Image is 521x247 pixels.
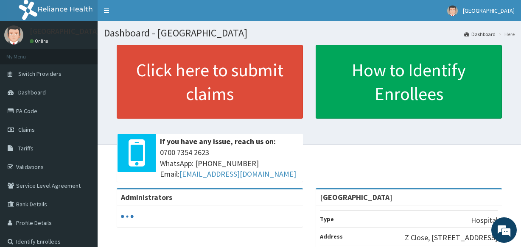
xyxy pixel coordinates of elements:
p: [GEOGRAPHIC_DATA] [30,28,100,35]
a: How to Identify Enrollees [316,45,502,119]
span: Switch Providers [18,70,62,78]
span: [GEOGRAPHIC_DATA] [463,7,515,14]
img: User Image [447,6,458,16]
a: Online [30,38,50,44]
p: Z Close, [STREET_ADDRESS] [405,232,498,243]
svg: audio-loading [121,210,134,223]
span: Tariffs [18,144,34,152]
span: Claims [18,126,35,133]
span: 0700 7354 2623 WhatsApp: [PHONE_NUMBER] Email: [160,147,299,180]
b: If you have any issue, reach us on: [160,136,276,146]
li: Here [496,31,515,38]
strong: [GEOGRAPHIC_DATA] [320,192,392,202]
h1: Dashboard - [GEOGRAPHIC_DATA] [104,28,515,39]
span: Dashboard [18,89,46,96]
b: Administrators [121,192,172,202]
p: Hospital [471,215,498,226]
img: User Image [4,25,23,44]
b: Address [320,233,343,240]
a: [EMAIL_ADDRESS][DOMAIN_NAME] [179,169,296,179]
b: Type [320,215,334,223]
a: Dashboard [464,31,496,38]
a: Click here to submit claims [117,45,303,119]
